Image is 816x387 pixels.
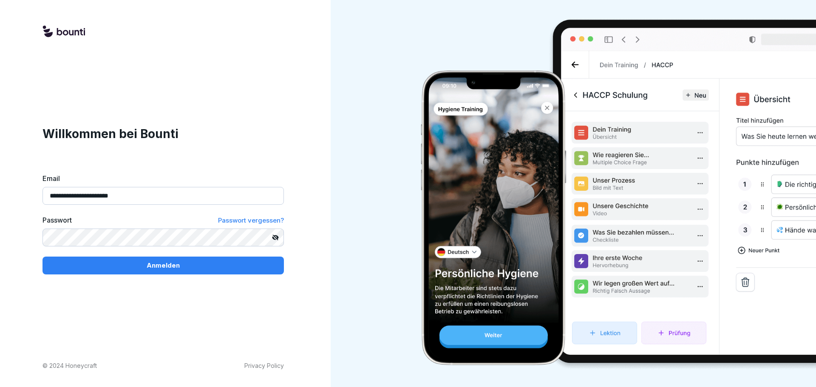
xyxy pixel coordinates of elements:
[147,261,180,270] p: Anmelden
[42,257,284,274] button: Anmelden
[42,215,72,226] label: Passwort
[42,25,85,38] img: logo.svg
[218,216,284,224] span: Passwort vergessen?
[42,125,284,143] h1: Willkommen bei Bounti
[42,173,284,184] label: Email
[244,361,284,370] a: Privacy Policy
[218,215,284,226] a: Passwort vergessen?
[42,361,97,370] p: © 2024 Honeycraft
